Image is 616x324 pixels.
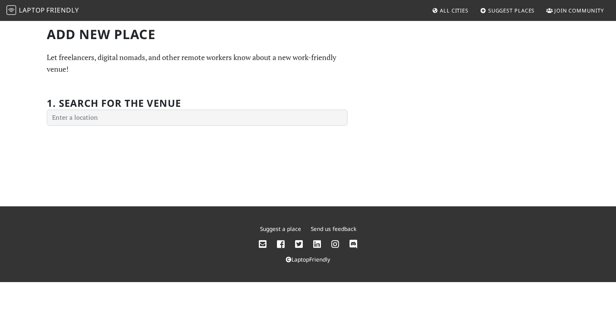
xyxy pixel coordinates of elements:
[47,52,348,75] p: Let freelancers, digital nomads, and other remote workers know about a new work-friendly venue!
[543,3,607,18] a: Join Community
[488,7,535,14] span: Suggest Places
[6,4,79,18] a: LaptopFriendly LaptopFriendly
[47,27,348,42] h1: Add new Place
[19,6,45,15] span: Laptop
[477,3,538,18] a: Suggest Places
[47,110,348,126] input: Enter a location
[311,225,356,233] a: Send us feedback
[429,3,472,18] a: All Cities
[286,255,330,263] a: LaptopFriendly
[47,98,181,109] h2: 1. Search for the venue
[260,225,301,233] a: Suggest a place
[554,7,604,14] span: Join Community
[46,6,79,15] span: Friendly
[440,7,468,14] span: All Cities
[6,5,16,15] img: LaptopFriendly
